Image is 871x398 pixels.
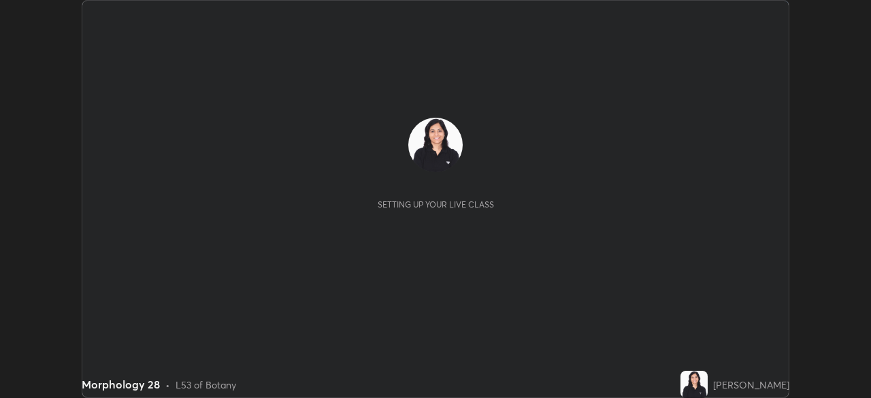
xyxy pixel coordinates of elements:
[680,371,708,398] img: a504949d96944ad79a7d84c32bb092ae.jpg
[165,378,170,392] div: •
[378,199,494,210] div: Setting up your live class
[408,118,463,172] img: a504949d96944ad79a7d84c32bb092ae.jpg
[713,378,789,392] div: [PERSON_NAME]
[176,378,236,392] div: L53 of Botany
[82,376,160,393] div: Morphology 28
